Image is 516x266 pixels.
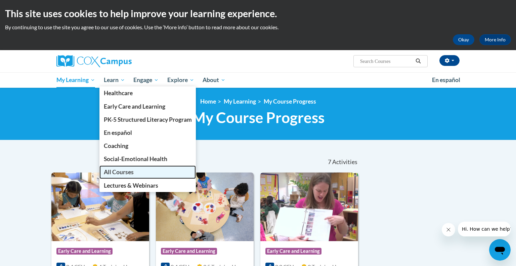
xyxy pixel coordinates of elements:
a: My Course Progress [264,98,316,105]
a: Lectures & Webinars [99,179,196,192]
span: Activities [332,158,357,166]
a: En español [99,126,196,139]
iframe: Message from company [458,222,511,236]
img: Course Logo [51,173,149,241]
span: My Learning [56,76,95,84]
span: About [203,76,225,84]
a: PK-5 Structured Literacy Program [99,113,196,126]
a: Cox Campus [56,55,184,67]
a: My Learning [224,98,256,105]
button: Account Settings [439,55,460,66]
a: En español [428,73,465,87]
h2: This site uses cookies to help improve your learning experience. [5,7,511,20]
a: About [199,72,230,88]
span: En español [104,129,132,136]
span: Early Care and Learning [161,248,217,255]
span: Lectures & Webinars [104,182,158,189]
a: Healthcare [99,86,196,100]
span: All Courses [104,168,134,176]
a: My Learning [52,72,99,88]
img: Course Logo [156,173,254,241]
img: Course Logo [260,173,358,241]
a: Engage [129,72,163,88]
span: Hi. How can we help? [4,5,54,10]
span: My Course Progress [192,109,325,126]
a: Explore [163,72,199,88]
span: Early Care and Learning [104,103,165,110]
a: Social-Emotional Health [99,152,196,165]
p: By continuing to use the site you agree to our use of cookies. Use the ‘More info’ button to read... [5,24,511,31]
span: Engage [133,76,159,84]
span: PK-5 Structured Literacy Program [104,116,192,123]
div: Main menu [46,72,470,88]
span: Coaching [104,142,128,149]
a: Learn [99,72,129,88]
span: Early Care and Learning [56,248,113,255]
span: Learn [104,76,125,84]
img: Cox Campus [56,55,132,67]
a: Early Care and Learning [99,100,196,113]
iframe: Close message [442,223,455,236]
span: 7 [328,158,331,166]
a: Home [200,98,216,105]
button: Search [413,57,423,65]
a: Coaching [99,139,196,152]
span: Early Care and Learning [265,248,321,255]
button: Okay [453,34,474,45]
iframe: Button to launch messaging window [489,239,511,261]
span: Social-Emotional Health [104,155,167,162]
a: All Courses [99,165,196,179]
span: En español [432,76,460,83]
a: More Info [479,34,511,45]
span: Healthcare [104,89,133,97]
span: Explore [167,76,194,84]
input: Search Courses [359,57,413,65]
